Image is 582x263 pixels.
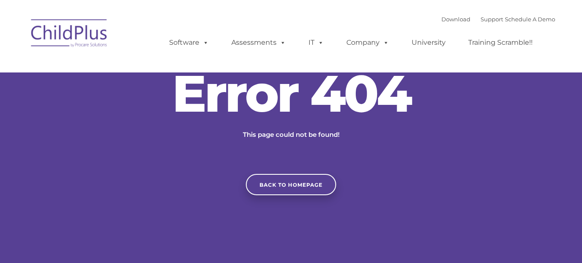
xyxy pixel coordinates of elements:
a: IT [300,34,332,51]
img: ChildPlus by Procare Solutions [27,13,112,56]
a: University [403,34,454,51]
p: This page could not be found! [202,130,380,140]
a: Company [338,34,398,51]
a: Assessments [223,34,294,51]
a: Back to homepage [246,174,336,195]
a: Support [481,16,503,23]
a: Software [161,34,217,51]
font: | [441,16,555,23]
h2: Error 404 [163,68,419,119]
a: Training Scramble!! [460,34,541,51]
a: Schedule A Demo [505,16,555,23]
a: Download [441,16,470,23]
